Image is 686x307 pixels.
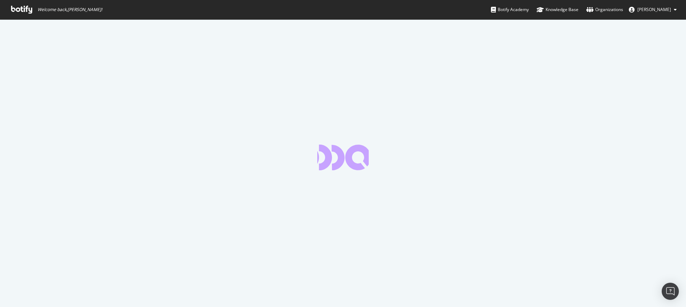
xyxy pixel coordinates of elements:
[623,4,682,15] button: [PERSON_NAME]
[586,6,623,13] div: Organizations
[491,6,529,13] div: Botify Academy
[317,145,369,170] div: animation
[637,6,671,12] span: Kruse Andreas
[662,283,679,300] div: Open Intercom Messenger
[537,6,578,13] div: Knowledge Base
[38,7,102,12] span: Welcome back, [PERSON_NAME] !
